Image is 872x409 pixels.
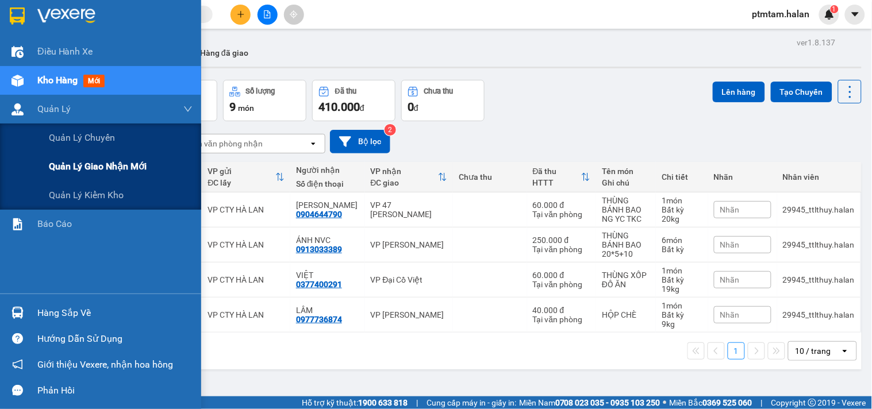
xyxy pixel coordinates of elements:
sup: 2 [385,124,396,136]
div: Bất kỳ [662,275,702,284]
button: Bộ lọc [330,130,390,153]
svg: open [840,346,850,356]
div: Tại văn phòng [533,315,590,324]
button: Hàng đã giao [191,39,258,67]
span: Điều hành xe [37,44,93,59]
div: 250.000 đ [533,236,590,245]
div: 6 món [662,236,702,245]
div: 0913033389 [296,245,342,254]
div: Bất kỳ [662,205,702,214]
div: THÙNG BÁNH BAO [602,231,650,249]
img: warehouse-icon [11,103,24,115]
div: NG YC TKC [602,214,650,223]
img: warehouse-icon [11,46,24,58]
th: Toggle SortBy [365,162,454,192]
div: ĐC giao [371,178,439,187]
span: 1 [832,5,836,13]
span: message [12,385,23,396]
button: Chưa thu0đ [401,80,485,121]
span: món [238,103,254,113]
img: warehouse-icon [11,307,24,319]
img: solution-icon [11,218,24,230]
div: 60.000 đ [533,271,590,280]
span: mới [83,75,105,87]
div: Hướng dẫn sử dụng [37,330,193,348]
div: VP gửi [208,167,275,176]
div: Chọn văn phòng nhận [183,138,263,149]
div: Chưa thu [424,87,454,95]
div: 60.000 đ [533,200,590,210]
div: 1 món [662,266,702,275]
div: Bất kỳ [662,245,702,254]
span: Nhãn [720,205,740,214]
div: Đã thu [533,167,581,176]
span: Kho hàng [37,75,78,86]
span: copyright [808,399,816,407]
div: Nhân viên [783,172,855,182]
img: warehouse-icon [11,75,24,87]
span: Quản lý giao nhận mới [49,159,147,173]
span: notification [12,359,23,370]
div: VP nhận [371,167,439,176]
img: icon-new-feature [824,9,835,20]
div: Chưa thu [459,172,521,182]
div: 1 món [662,301,702,310]
span: Giới thiệu Vexere, nhận hoa hồng [37,357,173,372]
div: Hàng sắp về [37,304,193,322]
button: file-add [258,5,278,25]
div: VP [PERSON_NAME] [371,240,448,249]
span: đ [360,103,364,113]
div: 29945_ttlthuy.halan [783,275,855,284]
div: Tại văn phòng [533,280,590,289]
button: plus [231,5,251,25]
span: Quản lý chuyến [49,130,115,145]
span: aim [290,10,298,18]
button: Đã thu410.000đ [312,80,395,121]
span: Hỗ trợ kỹ thuật: [302,396,408,409]
th: Toggle SortBy [202,162,290,192]
button: Tạo Chuyến [771,82,832,102]
div: BÍCH NGỌC [296,200,359,210]
div: 0977736874 [296,315,342,324]
div: HỘP CHÈ [602,310,650,319]
button: 1 [728,342,745,360]
button: caret-down [845,5,865,25]
div: ver 1.8.137 [797,36,836,49]
span: Miền Bắc [670,396,752,409]
div: 20*5+10 [602,249,650,258]
div: Nhãn [714,172,771,182]
div: THÙNG XỐP ĐỒ ĂN [602,271,650,289]
span: 9 [229,100,236,114]
span: 410.000 [318,100,360,114]
div: THÙNG BÁNH BAO [602,196,650,214]
span: Báo cáo [37,217,72,231]
div: 10 / trang [796,345,831,357]
span: question-circle [12,333,23,344]
th: Toggle SortBy [527,162,596,192]
div: 29945_ttlthuy.halan [783,240,855,249]
span: | [761,396,763,409]
strong: 0708 023 035 - 0935 103 250 [555,398,660,407]
div: 20 kg [662,214,702,223]
div: VP CTY HÀ LAN [208,205,285,214]
span: ptmtam.halan [743,7,819,21]
div: Phản hồi [37,382,193,399]
div: 29945_ttlthuy.halan [783,310,855,319]
div: 29945_ttlthuy.halan [783,205,855,214]
svg: open [309,139,318,148]
div: Chi tiết [662,172,702,182]
div: 1 món [662,196,702,205]
sup: 1 [831,5,839,13]
strong: 0369 525 060 [703,398,752,407]
div: ĐC lấy [208,178,275,187]
span: Nhãn [720,275,740,284]
div: Đã thu [335,87,356,95]
div: Tại văn phòng [533,245,590,254]
div: 0377400291 [296,280,342,289]
div: 9 kg [662,319,702,329]
span: đ [414,103,418,113]
span: Nhãn [720,310,740,319]
div: VP [PERSON_NAME] [371,310,448,319]
span: Cung cấp máy in - giấy in: [427,396,516,409]
div: VP CTY HÀ LAN [208,310,285,319]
